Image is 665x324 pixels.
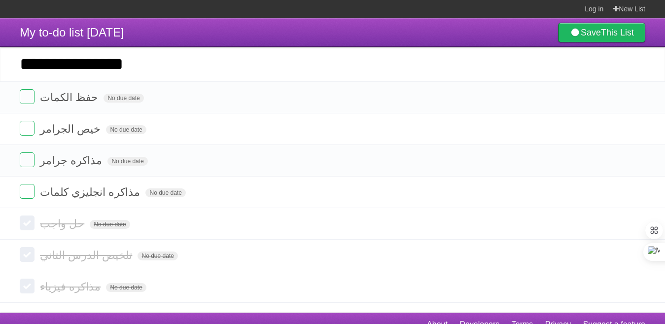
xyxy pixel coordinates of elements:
span: No due date [138,252,177,260]
span: مذاكره انجليزي كلمات [40,186,142,198]
span: No due date [106,125,146,134]
span: مذاكره فيزياء [40,281,103,293]
span: No due date [107,157,147,166]
span: No due date [104,94,143,103]
span: حل واجب [40,217,87,230]
a: SaveThis List [558,23,645,42]
span: No due date [106,283,146,292]
label: Done [20,152,35,167]
label: Done [20,216,35,230]
span: مذاكره جرامر [40,154,105,167]
span: My to-do list [DATE] [20,26,124,39]
label: Done [20,121,35,136]
label: Done [20,184,35,199]
span: حفظ الكمات [40,91,101,104]
label: Done [20,279,35,293]
b: This List [601,28,634,37]
label: Done [20,247,35,262]
span: No due date [145,188,185,197]
span: تلخيص الدرس التاني [40,249,135,261]
span: خيص الجرامر [40,123,103,135]
span: No due date [90,220,130,229]
label: Done [20,89,35,104]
